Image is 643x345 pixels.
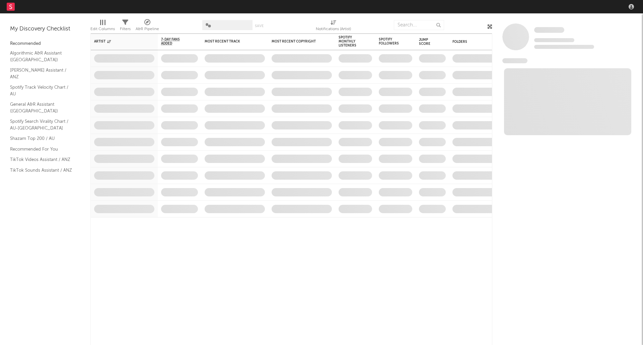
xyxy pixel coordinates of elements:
span: 0 fans last week [534,45,594,49]
a: Shazam Top 200 / AU [10,135,74,142]
div: A&R Pipeline [136,25,159,33]
div: Notifications (Artist) [316,25,351,33]
div: Jump Score [419,38,436,46]
div: Most Recent Track [205,39,255,44]
a: Algorithmic A&R Assistant ([GEOGRAPHIC_DATA]) [10,50,74,63]
div: Edit Columns [90,25,115,33]
div: A&R Pipeline [136,17,159,36]
div: Notifications (Artist) [316,17,351,36]
div: Spotify Monthly Listeners [339,35,362,48]
div: My Discovery Checklist [10,25,80,33]
a: TikTok Videos Assistant / ANZ [10,156,74,163]
div: Filters [120,25,131,33]
a: Spotify Search Virality Chart / AU-[GEOGRAPHIC_DATA] [10,118,74,132]
div: Filters [120,17,131,36]
div: Spotify Followers [379,37,402,46]
a: Some Artist [534,27,564,33]
div: Folders [452,40,503,44]
a: TikTok Sounds Assistant / ANZ [10,167,74,174]
div: Most Recent Copyright [272,39,322,44]
a: [PERSON_NAME] Assistant / ANZ [10,67,74,80]
a: Spotify Track Velocity Chart / AU [10,84,74,97]
a: Recommended For You [10,146,74,153]
span: Tracking Since: [DATE] [534,38,574,42]
span: 7-Day Fans Added [161,37,188,46]
button: Save [255,24,264,28]
div: Artist [94,39,144,44]
span: News Feed [502,58,527,63]
div: Edit Columns [90,17,115,36]
a: General A&R Assistant ([GEOGRAPHIC_DATA]) [10,101,74,114]
input: Search... [394,20,444,30]
div: Recommended [10,40,80,48]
